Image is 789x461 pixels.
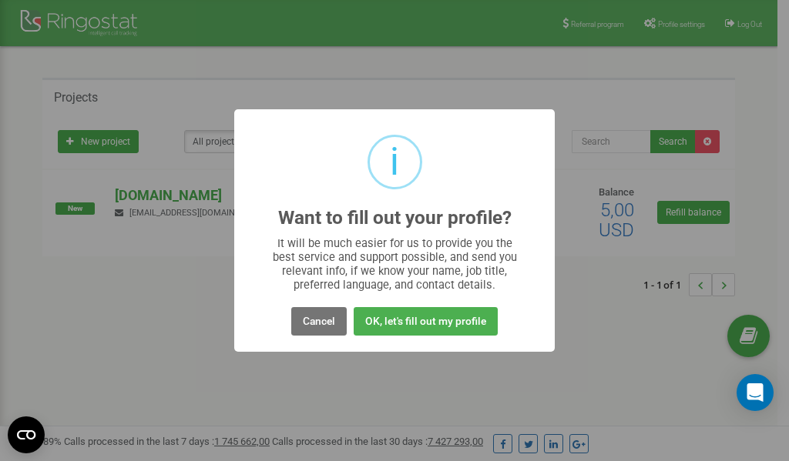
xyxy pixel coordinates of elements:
div: i [390,137,399,187]
h2: Want to fill out your profile? [278,208,512,229]
div: It will be much easier for us to provide you the best service and support possible, and send you ... [265,236,525,292]
button: Open CMP widget [8,416,45,453]
button: OK, let's fill out my profile [354,307,498,336]
button: Cancel [291,307,347,336]
div: Open Intercom Messenger [737,374,774,411]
